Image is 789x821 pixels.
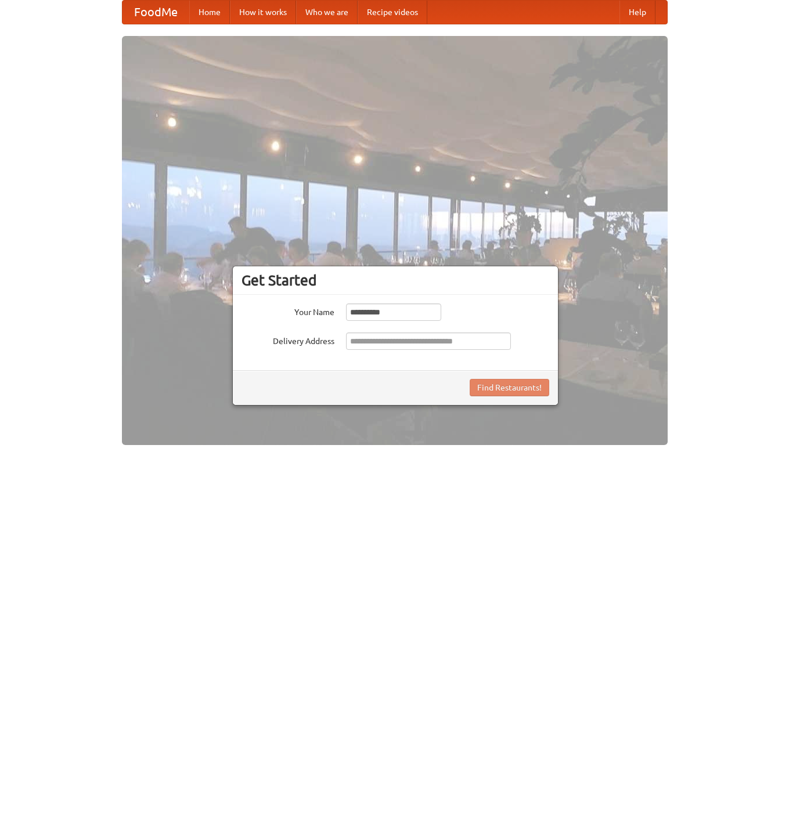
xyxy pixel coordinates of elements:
[242,303,334,318] label: Your Name
[242,332,334,347] label: Delivery Address
[296,1,358,24] a: Who we are
[619,1,655,24] a: Help
[123,1,189,24] a: FoodMe
[358,1,427,24] a: Recipe videos
[242,272,549,289] h3: Get Started
[230,1,296,24] a: How it works
[470,379,549,396] button: Find Restaurants!
[189,1,230,24] a: Home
